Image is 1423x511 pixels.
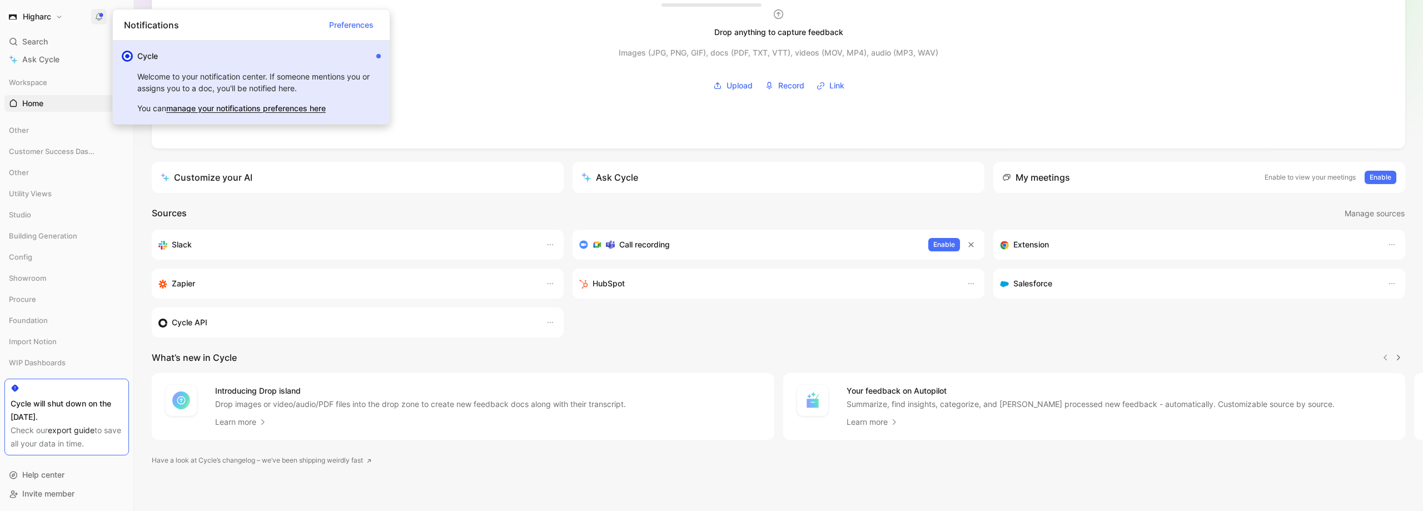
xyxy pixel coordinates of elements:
[329,18,374,32] span: Preferences
[324,16,379,34] button: Preferences
[124,18,179,32] span: Notifications
[137,49,372,63] div: Cycle
[137,102,381,115] p: You can
[166,102,326,115] button: manage your notifications preferences here
[137,67,372,97] p: Welcome to your notification center. If someone mentions you or assigns you to a doc, you'll be n...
